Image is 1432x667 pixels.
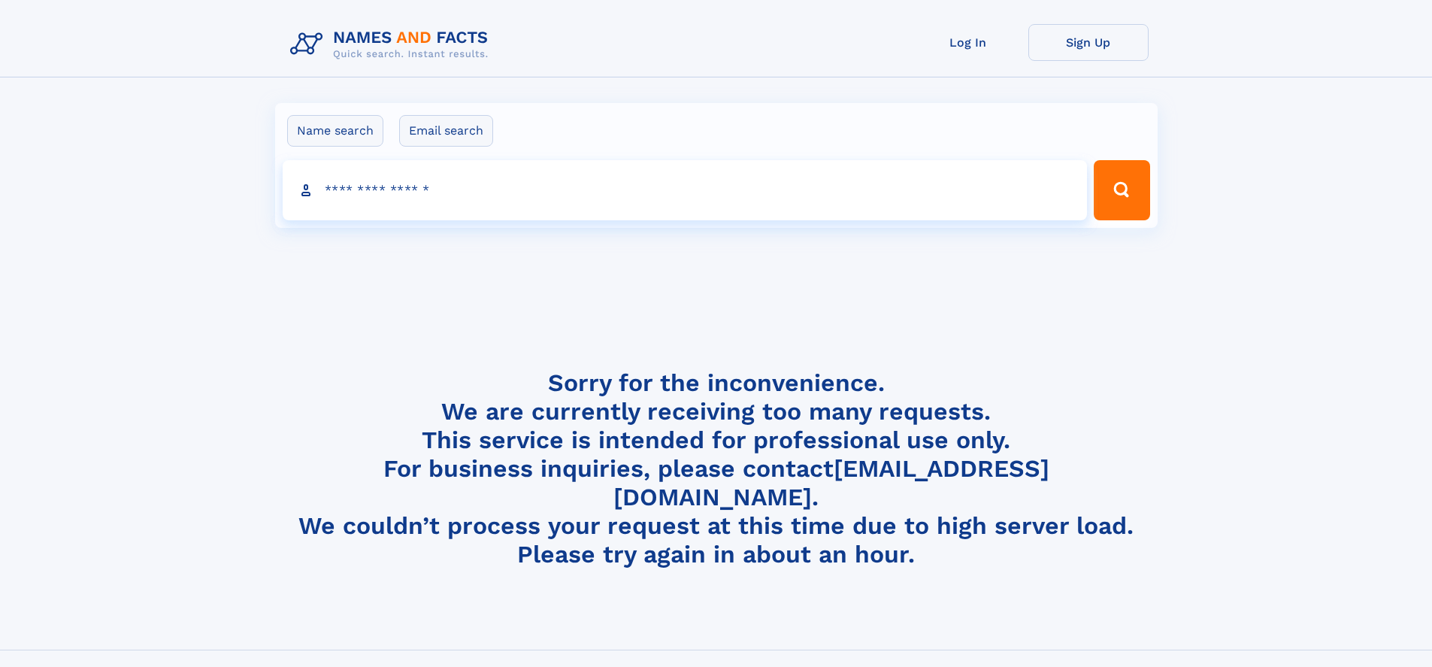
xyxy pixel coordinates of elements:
[284,24,501,65] img: Logo Names and Facts
[284,368,1149,569] h4: Sorry for the inconvenience. We are currently receiving too many requests. This service is intend...
[283,160,1088,220] input: search input
[613,454,1049,511] a: [EMAIL_ADDRESS][DOMAIN_NAME]
[399,115,493,147] label: Email search
[287,115,383,147] label: Name search
[1094,160,1149,220] button: Search Button
[1028,24,1149,61] a: Sign Up
[908,24,1028,61] a: Log In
